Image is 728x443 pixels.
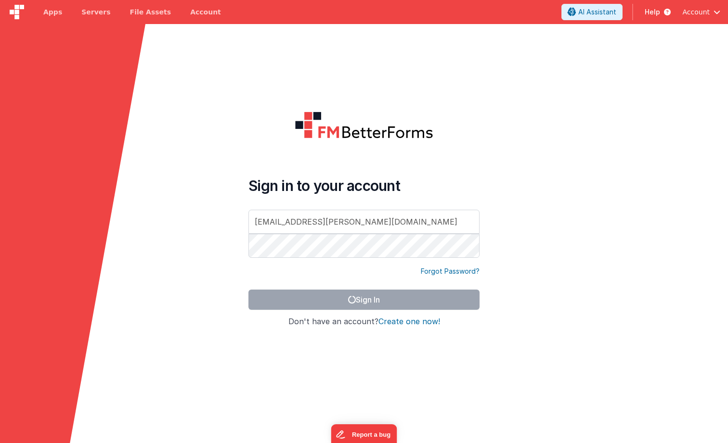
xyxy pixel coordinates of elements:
[378,317,440,326] button: Create one now!
[421,266,480,276] a: Forgot Password?
[578,7,616,17] span: AI Assistant
[81,7,110,17] span: Servers
[43,7,62,17] span: Apps
[248,317,480,326] h4: Don't have an account?
[248,177,480,194] h4: Sign in to your account
[561,4,623,20] button: AI Assistant
[645,7,660,17] span: Help
[248,210,480,234] input: Email Address
[248,290,480,310] button: Sign In
[682,7,720,17] button: Account
[682,7,710,17] span: Account
[130,7,171,17] span: File Assets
